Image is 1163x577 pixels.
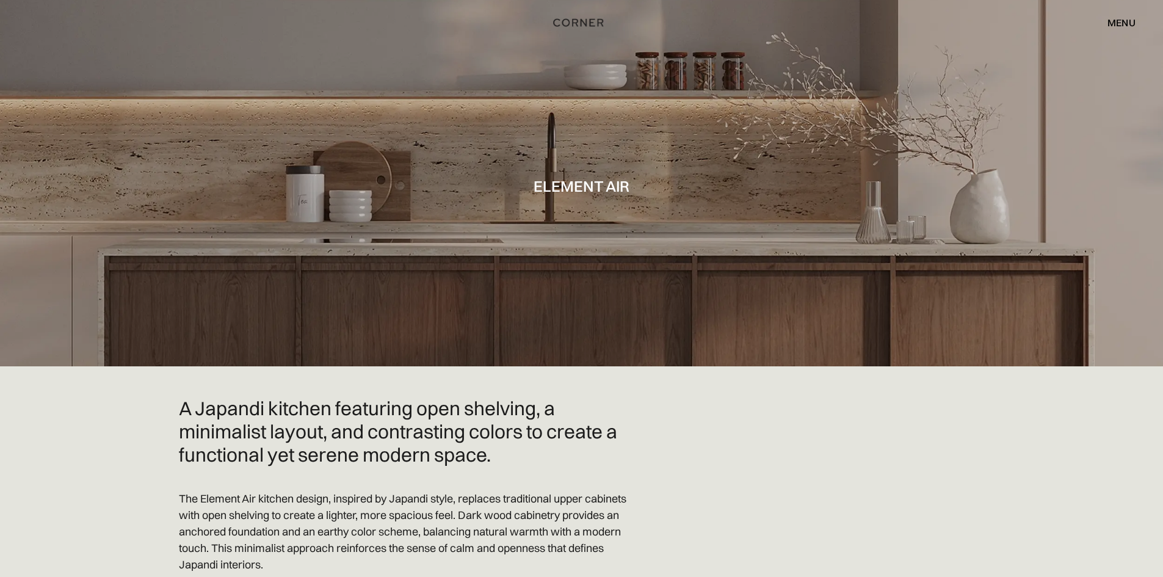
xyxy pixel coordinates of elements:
h1: Element Air [534,178,629,194]
p: The Element Air kitchen design, inspired by Japandi style, replaces traditional upper cabinets wi... [179,490,643,573]
div: menu [1107,18,1136,27]
a: home [538,15,625,31]
h2: A Japandi kitchen featuring open shelving, a minimalist layout, and contrasting colors to create ... [179,397,643,466]
div: menu [1095,12,1136,33]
